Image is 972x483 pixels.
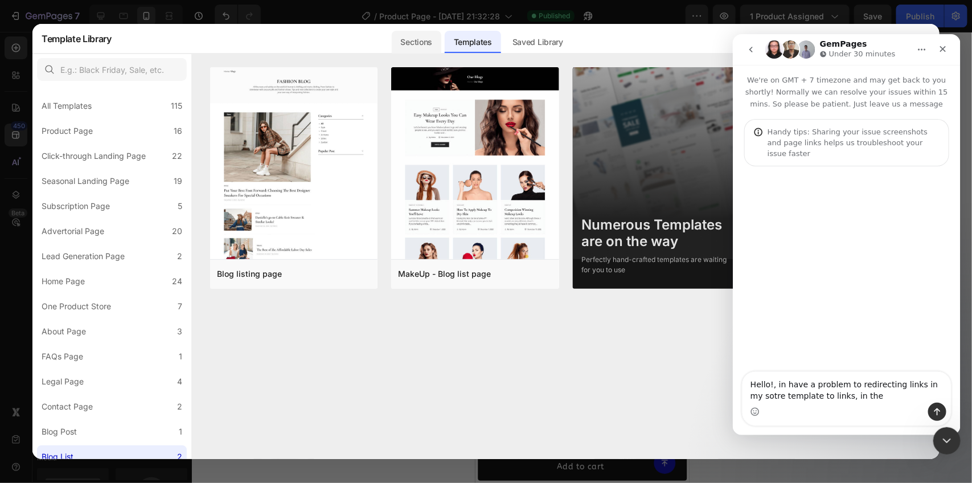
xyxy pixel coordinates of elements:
[10,106,34,118] a: About
[177,450,182,464] div: 2
[42,224,104,238] div: Advertorial Page
[42,400,93,414] div: Contact Page
[179,425,182,439] div: 1
[172,224,182,238] div: 20
[210,67,378,445] img: blog.png
[72,410,142,422] div: Add blank section
[582,217,731,250] div: Numerous Templates are on the way
[42,199,110,213] div: Subscription Page
[42,425,77,439] div: Blog Post
[42,350,83,363] div: FAQs Page
[9,30,140,56] input: Enter your email
[177,375,182,388] div: 4
[177,400,182,414] div: 2
[42,300,111,313] div: One Product Store
[42,124,93,138] div: Product Page
[10,307,64,319] span: Add section
[115,150,192,163] a: Terms & Conditions
[42,149,146,163] div: Click-through Landing Page
[392,31,441,54] div: Sections
[933,427,961,455] iframe: Intercom live chat
[172,275,182,288] div: 24
[56,68,105,78] a: Privacy Policy
[42,275,85,288] div: Home Page
[171,99,182,113] div: 115
[77,371,137,383] div: Generate layout
[178,300,182,313] div: 7
[172,149,182,163] div: 22
[42,325,86,338] div: About Page
[140,30,205,55] button: Get Started
[733,34,961,435] iframe: Intercom live chat
[174,174,182,188] div: 19
[42,99,92,113] div: All Templates
[42,24,112,54] h2: Template Library
[115,106,177,118] a: Shipping Policy
[217,267,282,281] div: Blog listing page
[503,31,572,54] div: Saved Library
[110,68,175,78] a: advertising terms
[42,174,129,188] div: Seasonal Landing Page
[153,38,192,47] div: Get Started
[37,58,187,81] input: E.g.: Black Friday, Sale, etc.
[445,31,501,54] div: Templates
[398,267,491,281] div: MakeUp - Blog list page
[42,450,73,464] div: Blog List
[76,386,137,396] span: from URL or image
[42,375,84,388] div: Legal Page
[67,347,145,357] span: inspired by CRO experts
[177,249,182,263] div: 2
[582,255,731,275] div: Perfectly hand-crafted templates are waiting for you to use
[178,199,182,213] div: 5
[174,124,182,138] div: 16
[10,150,42,163] a: Refunds
[72,333,141,345] div: Choose templates
[179,350,182,363] div: 1
[10,66,204,80] p: View &
[42,249,125,263] div: Lead Generation Page
[177,325,182,338] div: 3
